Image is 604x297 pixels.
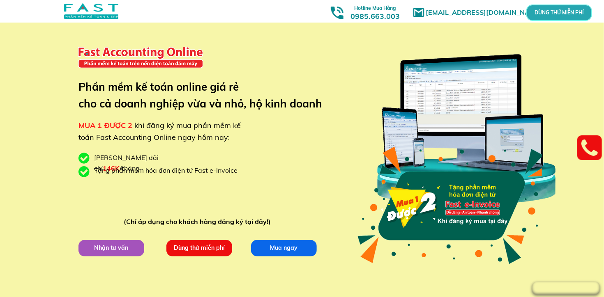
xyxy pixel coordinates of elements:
[166,240,232,256] p: Dùng thử miễn phí
[124,217,275,227] div: (Chỉ áp dụng cho khách hàng đăng ký tại đây!)
[78,240,144,256] p: Nhận tư vấn
[78,78,334,112] h3: Phần mềm kế toán online giá rẻ cho cả doanh nghiệp vừa và nhỏ, hộ kinh doanh
[103,164,120,172] span: 146K
[78,121,241,142] span: khi đăng ký mua phần mềm kế toán Fast Accounting Online ngay hôm nay:
[426,7,547,18] h1: [EMAIL_ADDRESS][DOMAIN_NAME]
[94,165,244,176] div: Tặng phần mềm hóa đơn điện tử Fast e-Invoice
[78,121,132,130] span: MUA 1 ĐƯỢC 2
[251,240,317,256] p: Mua ngay
[94,153,201,174] div: [PERSON_NAME] đãi chỉ /tháng
[355,5,396,11] span: Hotline Mua Hàng
[549,10,569,15] p: DÙNG THỬ MIỄN PHÍ
[341,3,409,21] h3: 0985.663.003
